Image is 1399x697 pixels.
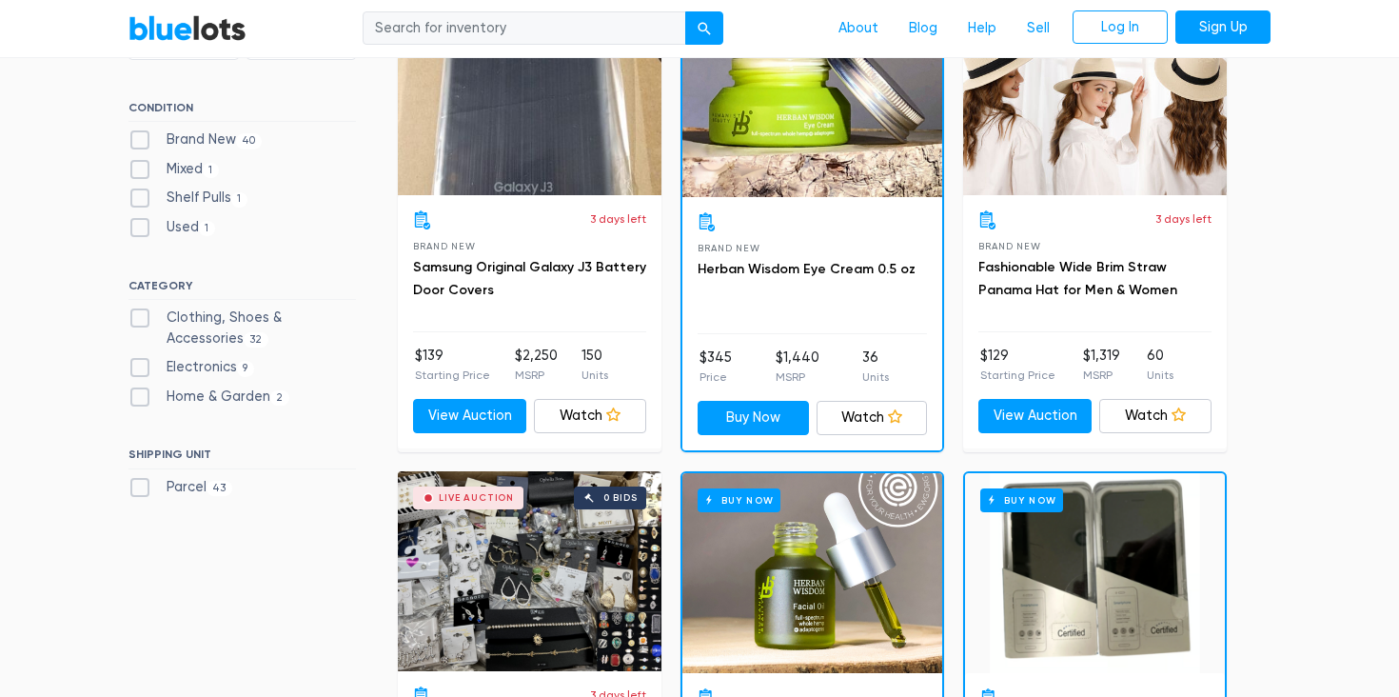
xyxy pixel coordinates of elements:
[603,493,638,503] div: 0 bids
[1155,210,1212,228] p: 3 days left
[682,473,942,673] a: Buy Now
[590,210,646,228] p: 3 days left
[207,481,232,496] span: 43
[244,332,268,348] span: 32
[128,159,219,180] label: Mixed
[698,488,780,512] h6: Buy Now
[817,401,928,435] a: Watch
[1083,346,1120,384] li: $1,319
[128,357,254,378] label: Electronics
[894,10,953,47] a: Blog
[1099,399,1212,433] a: Watch
[199,221,215,236] span: 1
[203,163,219,178] span: 1
[862,348,889,386] li: 36
[128,279,356,300] h6: CATEGORY
[534,399,647,433] a: Watch
[415,367,490,384] p: Starting Price
[862,368,889,386] p: Units
[698,243,759,253] span: Brand New
[237,361,254,376] span: 9
[823,10,894,47] a: About
[515,346,558,384] li: $2,250
[236,133,262,149] span: 40
[1073,10,1168,45] a: Log In
[270,390,289,406] span: 2
[413,259,646,298] a: Samsung Original Galaxy J3 Battery Door Covers
[776,348,819,386] li: $1,440
[953,10,1012,47] a: Help
[1083,367,1120,384] p: MSRP
[1147,367,1173,384] p: Units
[699,368,732,386] p: Price
[515,367,558,384] p: MSRP
[698,401,809,435] a: Buy Now
[980,367,1055,384] p: Starting Price
[980,346,1055,384] li: $129
[398,471,661,671] a: Live Auction 0 bids
[128,448,356,468] h6: SHIPPING UNIT
[413,399,526,433] a: View Auction
[1147,346,1173,384] li: 60
[231,192,247,208] span: 1
[776,368,819,386] p: MSRP
[980,488,1063,512] h6: Buy Now
[439,493,514,503] div: Live Auction
[128,14,246,42] a: BlueLots
[698,261,916,277] a: Herban Wisdom Eye Cream 0.5 oz
[128,188,247,209] label: Shelf Pulls
[581,346,608,384] li: 150
[1175,10,1271,45] a: Sign Up
[128,308,356,348] label: Clothing, Shoes & Accessories
[965,473,1225,673] a: Buy Now
[363,11,686,46] input: Search for inventory
[1012,10,1065,47] a: Sell
[128,387,289,408] label: Home & Garden
[415,346,490,384] li: $139
[978,259,1177,298] a: Fashionable Wide Brim Straw Panama Hat for Men & Women
[699,348,732,386] li: $345
[128,101,356,122] h6: CONDITION
[128,129,262,150] label: Brand New
[978,241,1040,251] span: Brand New
[978,399,1092,433] a: View Auction
[581,367,608,384] p: Units
[128,217,215,238] label: Used
[128,477,232,498] label: Parcel
[413,241,475,251] span: Brand New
